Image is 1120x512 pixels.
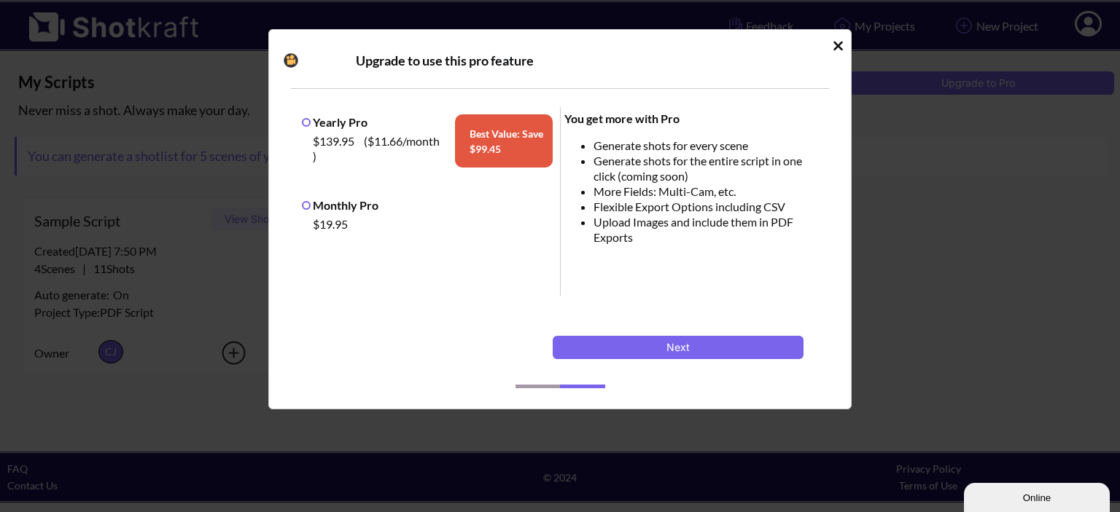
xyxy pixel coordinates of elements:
[553,336,804,359] button: Next
[594,214,822,245] li: Upload Images and include them in PDF Exports
[302,198,378,212] label: Monthly Pro
[564,111,822,126] div: You get more with Pro
[594,184,822,199] li: More Fields: Multi-Cam, etc.
[309,213,553,235] div: $19.95
[302,115,367,129] label: Yearly Pro
[280,50,302,71] img: Camera Icon
[268,29,852,409] div: Idle Modal
[309,130,448,168] div: $139.95
[594,138,822,153] li: Generate shots for every scene
[455,114,553,168] span: Best Value: Save $ 99.45
[594,153,822,184] li: Generate shots for the entire script in one click (coming soon)
[594,199,822,214] li: Flexible Export Options including CSV
[356,52,813,69] div: Upgrade to use this pro feature
[313,134,440,163] span: ( $11.66 /month )
[964,480,1113,512] iframe: chat widget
